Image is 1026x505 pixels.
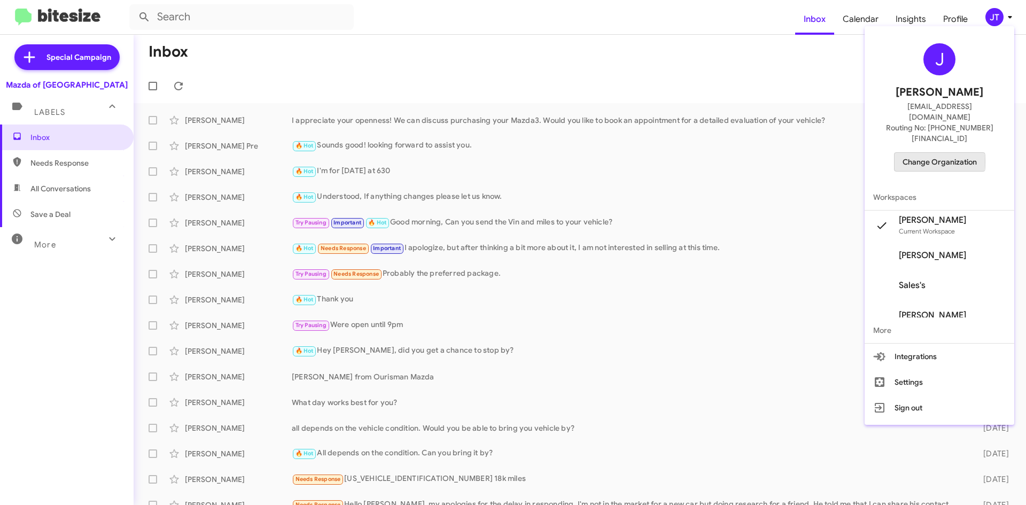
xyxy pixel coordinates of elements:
button: Change Organization [894,152,985,172]
span: Routing No: [PHONE_NUMBER][FINANCIAL_ID] [877,122,1001,144]
span: Sales's [899,280,926,291]
span: Change Organization [903,153,977,171]
div: J [923,43,955,75]
span: [PERSON_NAME] [896,84,983,101]
button: Integrations [865,344,1014,369]
span: [PERSON_NAME] [899,250,966,261]
span: [PERSON_NAME] [899,215,966,226]
span: [EMAIL_ADDRESS][DOMAIN_NAME] [877,101,1001,122]
button: Settings [865,369,1014,395]
span: Workspaces [865,184,1014,210]
button: Sign out [865,395,1014,421]
span: Current Workspace [899,227,955,235]
span: More [865,317,1014,343]
span: [PERSON_NAME] [899,310,966,321]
